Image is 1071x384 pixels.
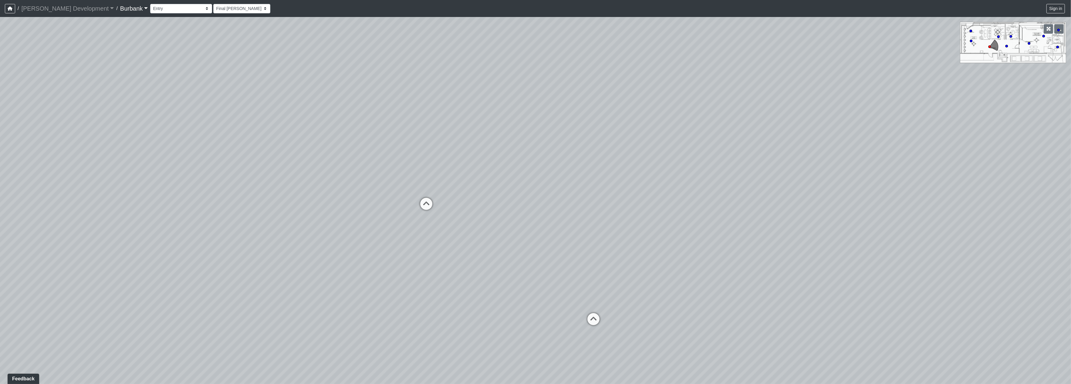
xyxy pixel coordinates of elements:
a: Burbank [120,2,148,15]
span: / [114,2,120,15]
iframe: Ybug feedback widget [5,372,40,384]
span: / [15,2,21,15]
button: Sign in [1046,4,1065,13]
a: [PERSON_NAME] Development [21,2,114,15]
